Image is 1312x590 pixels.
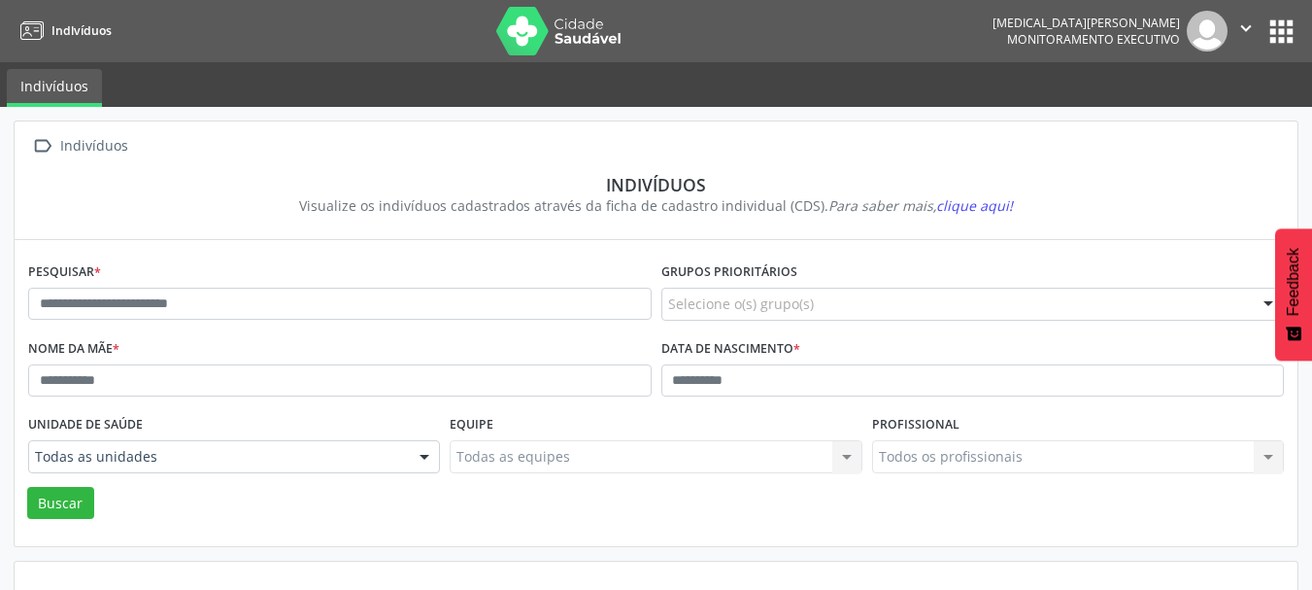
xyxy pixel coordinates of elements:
[35,447,400,467] span: Todas as unidades
[661,258,797,288] label: Grupos prioritários
[28,410,143,440] label: Unidade de saúde
[828,196,1013,215] i: Para saber mais,
[7,69,102,107] a: Indivíduos
[42,174,1270,195] div: Indivíduos
[56,132,131,160] div: Indivíduos
[668,294,814,314] span: Selecione o(s) grupo(s)
[28,132,131,160] a:  Indivíduos
[28,258,101,288] label: Pesquisar
[28,132,56,160] i: 
[42,195,1270,216] div: Visualize os indivíduos cadastrados através da ficha de cadastro individual (CDS).
[1235,17,1257,39] i: 
[1264,15,1298,49] button: apps
[1228,11,1264,52] button: 
[661,334,800,364] label: Data de nascimento
[872,410,959,440] label: Profissional
[14,15,112,47] a: Indivíduos
[28,334,119,364] label: Nome da mãe
[1285,248,1302,316] span: Feedback
[936,196,1013,215] span: clique aqui!
[1187,11,1228,52] img: img
[1007,31,1180,48] span: Monitoramento Executivo
[1275,228,1312,361] button: Feedback - Mostrar pesquisa
[450,410,493,440] label: Equipe
[992,15,1180,31] div: [MEDICAL_DATA][PERSON_NAME]
[51,22,112,39] span: Indivíduos
[27,487,94,520] button: Buscar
